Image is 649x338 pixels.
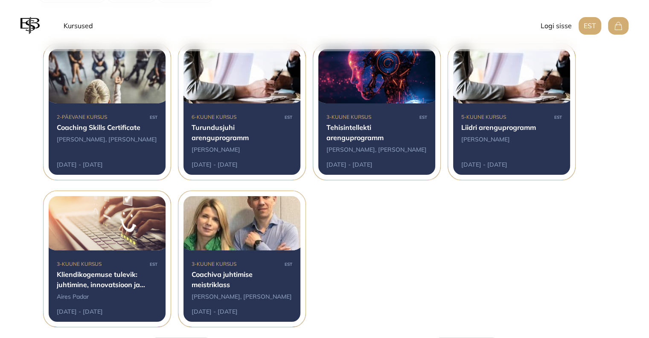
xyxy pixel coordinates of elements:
a: Pildil on EBSi Coachiva juhtimise meistriklassi läbiviijad Merle Viirmaa ja Kiur Lootus3-kuune ku... [178,191,306,327]
img: EBS logo [20,15,40,36]
a: Futuristlik tehisintellekti robot – AI ja kõrgtehnoloogia kujutis3-kuune kursusESTTehisintellekti... [313,44,441,180]
a: Kursused [60,17,96,34]
a: Liidri arenguprogramm5-kuune kursusESTLiidri arenguprogramm[PERSON_NAME][DATE] - [DATE] [448,44,576,180]
button: EST [579,17,601,35]
a: Coaching Skills Certificate pilt2-päevane kursusESTCoaching Skills Certificate[PERSON_NAME], [PER... [43,44,171,180]
a: Liidri arenguprogramm6-kuune kursusESTTurundusjuhi arenguprogramm[PERSON_NAME][DATE] - [DATE] [178,44,306,180]
a: Pildil on käed klaviatuuril koos kliendirahulolu nägude ja viietärnihinnangutega, sümboliseerides... [43,191,171,327]
button: Logi sisse [541,17,572,35]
